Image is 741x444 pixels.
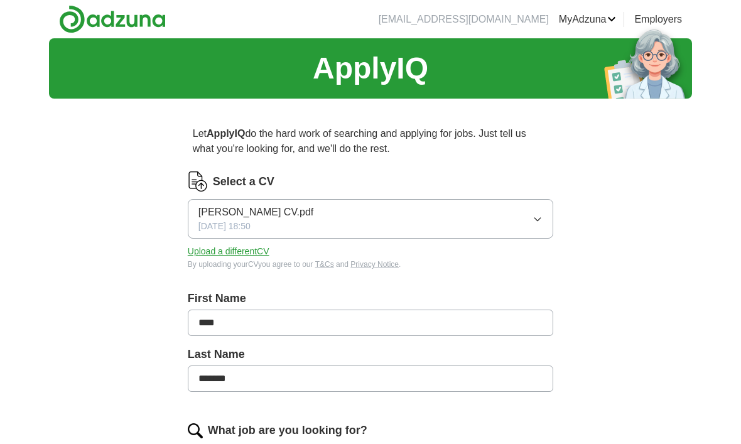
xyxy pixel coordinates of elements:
img: search.png [188,423,203,438]
img: Adzuna logo [59,5,166,33]
a: MyAdzuna [559,12,617,27]
li: [EMAIL_ADDRESS][DOMAIN_NAME] [379,12,549,27]
h1: ApplyIQ [313,46,428,91]
span: [PERSON_NAME] CV.pdf [198,205,313,220]
label: What job are you looking for? [208,422,367,439]
span: [DATE] 18:50 [198,220,251,233]
img: CV Icon [188,171,208,192]
button: [PERSON_NAME] CV.pdf[DATE] 18:50 [188,199,553,239]
label: First Name [188,290,553,307]
div: By uploading your CV you agree to our and . [188,259,553,270]
a: Privacy Notice [350,260,399,269]
strong: ApplyIQ [207,128,245,139]
button: Upload a differentCV [188,245,269,258]
label: Last Name [188,346,553,363]
a: T&Cs [315,260,334,269]
a: Employers [634,12,682,27]
p: Let do the hard work of searching and applying for jobs. Just tell us what you're looking for, an... [188,121,553,161]
label: Select a CV [213,173,274,190]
